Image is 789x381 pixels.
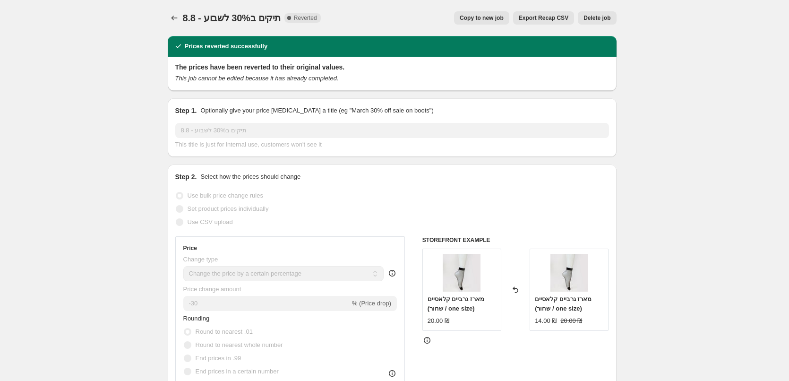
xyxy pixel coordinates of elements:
span: Change type [183,256,218,263]
span: Set product prices individually [188,205,269,212]
span: Export Recap CSV [519,14,568,22]
span: This title is just for internal use, customers won't see it [175,141,322,148]
h2: Step 1. [175,106,197,115]
button: Copy to new job [454,11,509,25]
h3: Price [183,244,197,252]
img: 14102016011_80x.jpg [550,254,588,292]
span: Delete job [583,14,610,22]
span: End prices in a certain number [196,368,279,375]
h2: Prices reverted successfully [185,42,268,51]
span: Round to nearest .01 [196,328,253,335]
input: 30% off holiday sale [175,123,609,138]
h6: STOREFRONT EXAMPLE [422,236,609,244]
input: -15 [183,296,350,311]
span: % (Price drop) [352,300,391,307]
span: Rounding [183,315,210,322]
button: Delete job [578,11,616,25]
h2: Step 2. [175,172,197,182]
span: Copy to new job [460,14,504,22]
h2: The prices have been reverted to their original values. [175,62,609,72]
div: 20.00 ₪ [428,316,449,326]
div: help [387,268,397,278]
span: מארז גרביים קלאסיים (שחור / one size) [428,295,484,312]
strike: 20.00 ₪ [560,316,582,326]
span: Round to nearest whole number [196,341,283,348]
p: Select how the prices should change [200,172,300,182]
span: Price change amount [183,286,241,293]
p: Optionally give your price [MEDICAL_DATA] a title (eg "March 30% off sale on boots") [200,106,433,115]
span: Use bulk price change rules [188,192,263,199]
span: 8.8 - תיקים ב30% לשבוע [183,13,281,23]
button: Price change jobs [168,11,181,25]
i: This job cannot be edited because it has already completed. [175,75,339,82]
img: 14102016011_80x.jpg [443,254,480,292]
span: End prices in .99 [196,355,241,362]
span: Reverted [294,14,317,22]
button: Export Recap CSV [513,11,574,25]
span: Use CSV upload [188,218,233,225]
span: מארז גרביים קלאסיים (שחור / one size) [535,295,592,312]
div: 14.00 ₪ [535,316,557,326]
